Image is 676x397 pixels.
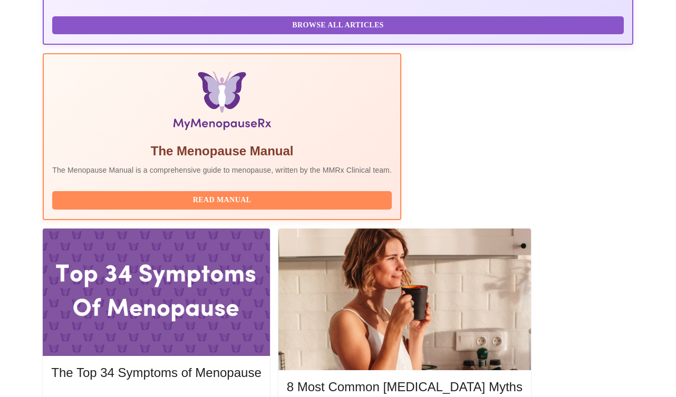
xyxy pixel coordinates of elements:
button: Read Manual [52,191,392,210]
h5: 8 Most Common [MEDICAL_DATA] Myths [287,379,523,395]
span: Browse All Articles [63,19,613,32]
img: Menopause Manual [106,71,337,134]
h5: The Menopause Manual [52,143,392,160]
a: Read Manual [52,195,394,204]
h5: The Top 34 Symptoms of Menopause [51,364,261,381]
button: Browse All Articles [52,16,623,35]
span: Read Manual [63,194,381,207]
p: The Menopause Manual is a comprehensive guide to menopause, written by the MMRx Clinical team. [52,165,392,175]
a: Browse All Articles [52,20,626,29]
